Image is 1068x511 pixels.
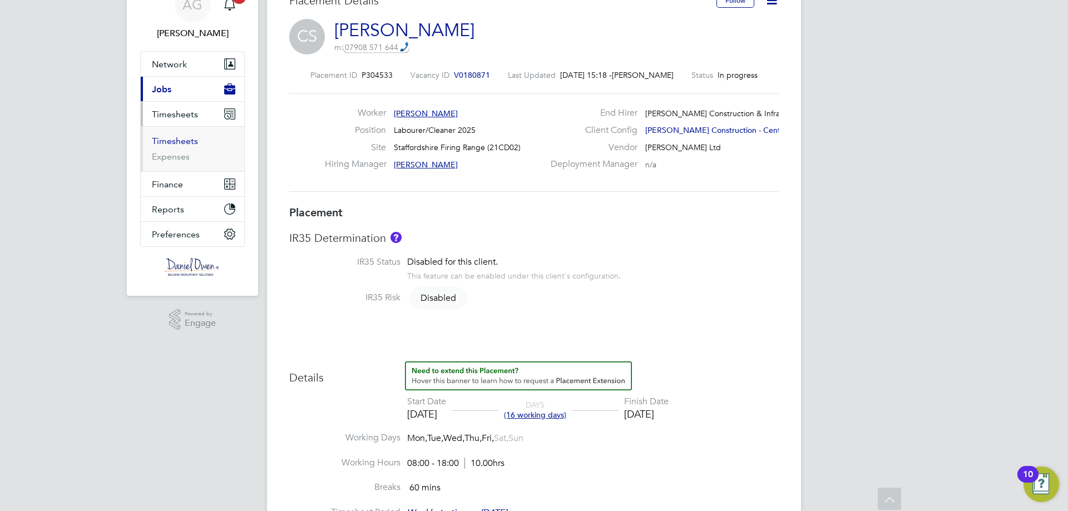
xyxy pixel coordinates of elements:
button: Jobs [141,77,244,101]
span: (16 working days) [504,410,566,420]
span: Thu, [464,433,482,444]
span: Network [152,59,187,70]
a: Expenses [152,151,190,162]
span: [PERSON_NAME] [394,108,458,118]
label: Site [325,142,386,153]
span: Amy Garcia [140,27,245,40]
span: [PERSON_NAME] Construction & Infrast… [645,108,794,118]
div: This feature can be enabled under this client's configuration. [407,268,621,281]
span: 10.00hrs [464,458,505,469]
span: Sun [508,433,523,444]
span: Labourer/Cleaner 2025 [394,125,476,135]
label: Worker [325,107,386,119]
span: Reports [152,204,184,215]
span: In progress [718,70,758,80]
a: Timesheets [152,136,198,146]
button: About IR35 [390,232,402,243]
span: Sat, [494,433,508,444]
label: Working Days [289,432,400,444]
span: Engage [185,319,216,328]
div: Start Date [407,396,446,408]
span: Preferences [152,229,200,240]
button: Open Resource Center, 10 new notifications [1023,467,1059,502]
div: [DATE] [624,408,669,420]
span: Staffordshire Firing Range (21CD02) [394,142,521,152]
span: Disabled [409,287,467,309]
label: Breaks [289,482,400,493]
button: Timesheets [141,102,244,126]
span: n/a [645,160,656,170]
span: Timesheets [152,109,198,120]
span: Fri, [482,433,494,444]
label: Vacancy ID [411,70,449,80]
button: Finance [141,172,244,196]
span: Tue, [427,433,443,444]
span: [PERSON_NAME] [612,70,674,80]
span: [PERSON_NAME] Construction - Central [645,125,789,135]
label: Status [691,70,713,80]
div: DAYS [498,400,572,420]
span: [DATE] 15:18 - [560,70,612,80]
span: Jobs [152,84,171,95]
label: Last Updated [508,70,556,80]
h3: Details [289,361,779,385]
span: [PERSON_NAME] [394,160,458,170]
button: Preferences [141,222,244,246]
span: m: [334,42,409,52]
span: [PERSON_NAME] Ltd [645,142,721,152]
label: Position [325,125,386,136]
span: 60 mins [409,482,441,493]
span: CS [289,19,325,54]
span: Disabled for this client. [407,256,498,267]
span: V0180871 [454,70,490,80]
label: Hiring Manager [325,158,386,170]
h3: IR35 Determination [289,231,779,245]
label: Working Hours [289,457,400,469]
label: End Hirer [544,107,637,119]
div: 10 [1023,474,1033,489]
button: Network [141,52,244,76]
div: Finish Date [624,396,669,408]
a: Go to home page [140,258,245,276]
a: [PERSON_NAME] [334,19,474,41]
label: Placement ID [310,70,357,80]
label: IR35 Status [289,256,400,268]
span: Wed, [443,433,464,444]
div: 08:00 - 18:00 [407,458,505,469]
button: Reports [141,197,244,221]
span: Finance [152,179,183,190]
label: Client Config [544,125,637,136]
img: danielowen-logo-retina.png [165,258,220,276]
label: IR35 Risk [289,292,400,304]
div: [DATE] [407,408,446,420]
span: Powered by [185,309,216,319]
div: Timesheets [141,126,244,171]
span: P304533 [362,70,393,80]
label: Deployment Manager [544,158,637,170]
span: Mon, [407,433,427,444]
div: Call: 07908 571 644 [343,42,409,52]
a: Powered byEngage [169,309,216,330]
b: Placement [289,206,343,219]
label: Vendor [544,142,637,153]
button: How to extend a Placement? [405,361,632,390]
img: hfpfyWBK5wQHBAGPgDf9c6qAYOxxMAAAAASUVORK5CYII= [400,42,409,52]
